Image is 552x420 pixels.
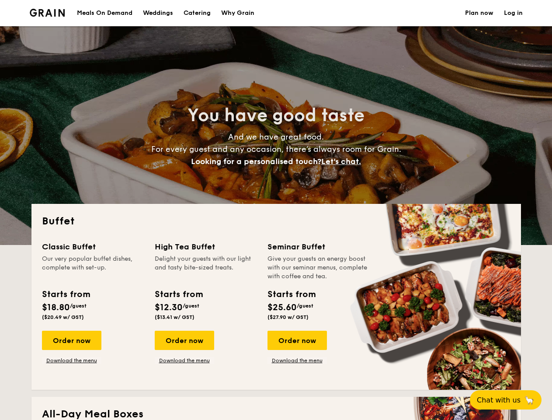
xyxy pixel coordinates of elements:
span: /guest [297,303,313,309]
div: Order now [42,331,101,350]
span: ($13.41 w/ GST) [155,314,194,320]
div: Order now [155,331,214,350]
span: ($20.49 w/ GST) [42,314,84,320]
button: Chat with us🦙 [470,390,542,409]
div: Give your guests an energy boost with our seminar menus, complete with coffee and tea. [267,255,370,281]
span: ($27.90 w/ GST) [267,314,309,320]
div: Classic Buffet [42,241,144,253]
span: Looking for a personalised touch? [191,157,321,166]
span: $25.60 [267,302,297,313]
div: Our very popular buffet dishes, complete with set-up. [42,255,144,281]
span: /guest [70,303,87,309]
div: Starts from [42,288,90,301]
a: Download the menu [155,357,214,364]
div: Order now [267,331,327,350]
span: /guest [183,303,199,309]
img: Grain [30,9,65,17]
div: Starts from [155,288,202,301]
span: You have good taste [187,105,365,126]
div: Starts from [267,288,315,301]
span: And we have great food. For every guest and any occasion, there’s always room for Grain. [151,132,401,166]
span: 🦙 [524,395,535,405]
span: Let's chat. [321,157,361,166]
span: $12.30 [155,302,183,313]
a: Download the menu [267,357,327,364]
a: Download the menu [42,357,101,364]
a: Logotype [30,9,65,17]
span: Chat with us [477,396,521,404]
div: High Tea Buffet [155,241,257,253]
div: Seminar Buffet [267,241,370,253]
span: $18.80 [42,302,70,313]
h2: Buffet [42,214,510,228]
div: Delight your guests with our light and tasty bite-sized treats. [155,255,257,281]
